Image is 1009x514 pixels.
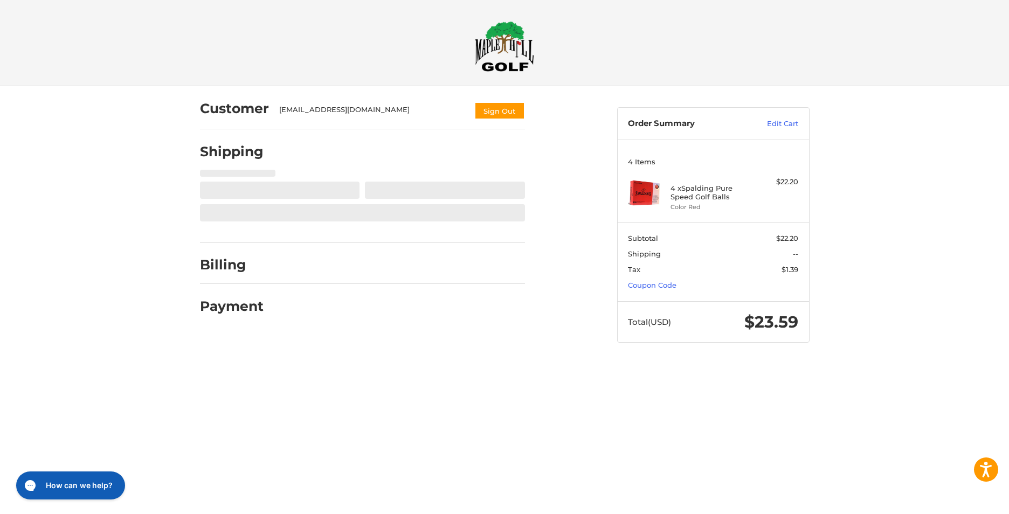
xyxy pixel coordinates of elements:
h2: Customer [200,100,269,117]
span: Subtotal [628,234,658,242]
button: Sign Out [474,102,525,120]
iframe: Gorgias live chat messenger [11,468,128,503]
h2: Shipping [200,143,264,160]
h3: Order Summary [628,119,744,129]
li: Color Red [671,203,753,212]
iframe: Google Customer Reviews [920,485,1009,514]
div: $22.20 [756,177,798,187]
img: Maple Hill Golf [475,21,534,72]
h3: 4 Items [628,157,798,166]
span: Tax [628,265,640,274]
span: -- [793,249,798,258]
h2: Payment [200,298,264,315]
span: $22.20 [776,234,798,242]
a: Edit Cart [744,119,798,129]
h4: 4 x Spalding Pure Speed Golf Balls [671,184,753,202]
h2: Billing [200,256,263,273]
span: Shipping [628,249,661,258]
a: Coupon Code [628,281,676,289]
span: $23.59 [744,312,798,332]
div: [EMAIL_ADDRESS][DOMAIN_NAME] [279,105,464,120]
span: $1.39 [782,265,798,274]
span: Total (USD) [628,317,671,327]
